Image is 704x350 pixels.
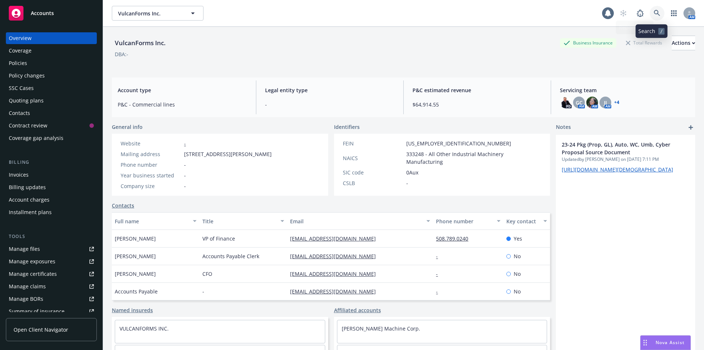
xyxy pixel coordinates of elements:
[562,166,673,173] a: [URL][DOMAIN_NAME][DEMOGRAPHIC_DATA]
[9,281,46,292] div: Manage claims
[562,156,689,163] span: Updated by [PERSON_NAME] on [DATE] 7:11 PM
[184,150,272,158] span: [STREET_ADDRESS][PERSON_NAME]
[6,206,97,218] a: Installment plans
[112,202,134,209] a: Contacts
[9,107,30,119] div: Contacts
[560,38,616,47] div: Business Insurance
[6,3,97,24] a: Accounts
[514,235,522,242] span: Yes
[506,217,539,225] div: Key contact
[6,233,97,240] div: Tools
[118,86,247,94] span: Account type
[343,140,403,147] div: FEIN
[616,6,631,21] a: Start snowing
[343,154,403,162] div: NAICS
[656,339,685,346] span: Nova Assist
[622,38,666,47] div: Total Rewards
[604,99,607,107] span: JJ
[436,253,444,260] a: -
[412,101,542,108] span: $64,914.55
[576,99,583,107] span: GC
[9,206,52,218] div: Installment plans
[560,86,689,94] span: Servicing team
[6,120,97,131] a: Contract review
[6,95,97,107] a: Quoting plans
[184,161,186,169] span: -
[265,101,395,108] span: -
[633,6,648,21] a: Report a Bug
[6,268,97,280] a: Manage certificates
[121,150,181,158] div: Mailing address
[9,45,32,57] div: Coverage
[112,306,153,314] a: Named insureds
[9,293,43,305] div: Manage BORs
[115,235,156,242] span: [PERSON_NAME]
[115,50,128,58] div: DBA: -
[503,212,550,230] button: Key contact
[436,288,444,295] a: -
[556,135,695,179] div: 23-24 Pkg (Prop, GL), Auto, WC, Umb, Cyber Proposal Source DocumentUpdatedby [PERSON_NAME] on [DA...
[6,169,97,181] a: Invoices
[121,182,181,190] div: Company size
[9,181,46,193] div: Billing updates
[9,57,27,69] div: Policies
[184,140,186,147] a: -
[290,235,382,242] a: [EMAIL_ADDRESS][DOMAIN_NAME]
[112,212,199,230] button: Full name
[514,252,521,260] span: No
[641,336,650,350] div: Drag to move
[436,270,444,277] a: -
[342,325,420,332] a: [PERSON_NAME] Machine Corp.
[9,70,45,82] div: Policy changes
[343,179,403,187] div: CSLB
[334,123,360,131] span: Identifiers
[667,6,681,21] a: Switch app
[121,161,181,169] div: Phone number
[9,32,32,44] div: Overview
[9,82,34,94] div: SSC Cases
[121,140,181,147] div: Website
[436,235,474,242] a: 508.789.0240
[514,270,521,278] span: No
[112,38,169,48] div: VulcanForms Inc.
[287,212,433,230] button: Email
[640,335,691,350] button: Nova Assist
[184,172,186,179] span: -
[202,252,259,260] span: Accounts Payable Clerk
[406,150,542,166] span: 333248 - All Other Industrial Machinery Manufacturing
[202,270,212,278] span: CFO
[112,6,203,21] button: VulcanForms Inc.
[406,140,511,147] span: [US_EMPLOYER_IDENTIFICATION_NUMBER]
[6,32,97,44] a: Overview
[6,306,97,317] a: Summary of insurance
[9,243,40,255] div: Manage files
[121,172,181,179] div: Year business started
[118,10,181,17] span: VulcanForms Inc.
[6,132,97,144] a: Coverage gap analysis
[9,169,29,181] div: Invoices
[436,217,492,225] div: Phone number
[115,252,156,260] span: [PERSON_NAME]
[6,281,97,292] a: Manage claims
[6,159,97,166] div: Billing
[290,217,422,225] div: Email
[9,120,47,131] div: Contract review
[6,45,97,57] a: Coverage
[31,10,54,16] span: Accounts
[586,97,598,108] img: photo
[9,132,63,144] div: Coverage gap analysis
[9,306,65,317] div: Summary of insurance
[290,270,382,277] a: [EMAIL_ADDRESS][DOMAIN_NAME]
[120,325,169,332] a: VULCANFORMS INC.
[202,288,204,295] span: -
[556,123,571,132] span: Notes
[115,270,156,278] span: [PERSON_NAME]
[265,86,395,94] span: Legal entity type
[9,256,55,267] div: Manage exposures
[6,181,97,193] a: Billing updates
[6,256,97,267] a: Manage exposures
[199,212,287,230] button: Title
[514,288,521,295] span: No
[6,107,97,119] a: Contacts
